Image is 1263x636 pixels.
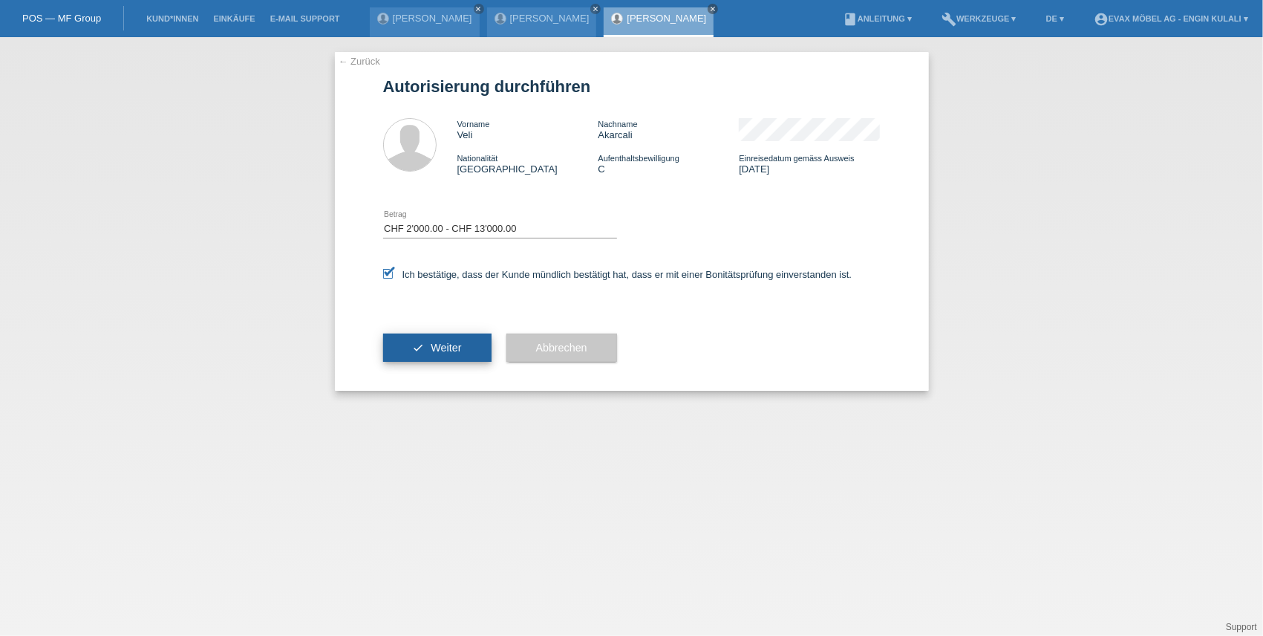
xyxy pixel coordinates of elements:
[536,342,587,354] span: Abbrechen
[1086,14,1256,23] a: account_circleEVAX Möbel AG - Engin Kulali ▾
[598,152,739,175] div: C
[739,154,854,163] span: Einreisedatum gemäss Ausweis
[393,13,472,24] a: [PERSON_NAME]
[934,14,1024,23] a: buildWerkzeuge ▾
[598,154,679,163] span: Aufenthaltsbewilligung
[383,334,492,362] button: check Weiter
[1039,14,1071,23] a: DE ▾
[339,56,380,67] a: ← Zurück
[598,118,739,140] div: Akarcali
[206,14,262,23] a: Einkäufe
[383,77,881,96] h1: Autorisierung durchführen
[431,342,461,354] span: Weiter
[457,118,598,140] div: Veli
[510,13,590,24] a: [PERSON_NAME]
[22,13,101,24] a: POS — MF Group
[627,13,706,24] a: [PERSON_NAME]
[709,5,717,13] i: close
[457,154,498,163] span: Nationalität
[474,4,484,14] a: close
[413,342,425,354] i: check
[835,14,919,23] a: bookAnleitung ▾
[843,12,858,27] i: book
[506,334,617,362] button: Abbrechen
[708,4,718,14] a: close
[457,152,598,175] div: [GEOGRAPHIC_DATA]
[941,12,956,27] i: build
[590,4,601,14] a: close
[598,120,637,129] span: Nachname
[263,14,347,23] a: E-Mail Support
[1226,622,1257,632] a: Support
[739,152,880,175] div: [DATE]
[139,14,206,23] a: Kund*innen
[1094,12,1109,27] i: account_circle
[592,5,599,13] i: close
[383,269,852,280] label: Ich bestätige, dass der Kunde mündlich bestätigt hat, dass er mit einer Bonitätsprüfung einversta...
[457,120,490,129] span: Vorname
[475,5,483,13] i: close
